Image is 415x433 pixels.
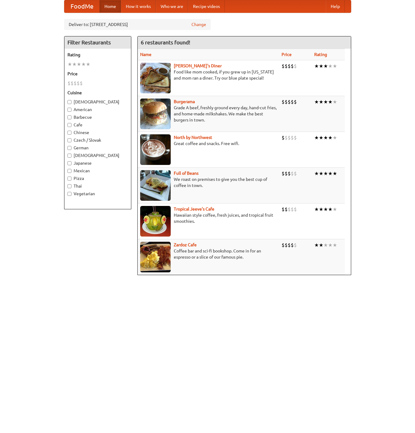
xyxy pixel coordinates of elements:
[282,170,285,177] li: $
[288,63,291,69] li: $
[140,99,171,129] img: burgerama.jpg
[71,80,74,87] li: $
[323,134,328,141] li: ★
[67,71,128,77] h5: Price
[121,0,156,13] a: How it works
[67,191,128,197] label: Vegetarian
[285,206,288,213] li: $
[81,61,86,68] li: ★
[67,161,71,165] input: Japanese
[67,154,71,158] input: [DEMOGRAPHIC_DATA]
[285,63,288,69] li: $
[67,169,71,173] input: Mexican
[188,0,225,13] a: Recipe videos
[174,171,198,176] a: Full of Beans
[174,135,212,140] a: North by Northwest
[282,99,285,105] li: $
[174,99,195,104] a: Burgerama
[174,63,222,68] a: [PERSON_NAME]'s Diner
[67,122,128,128] label: Cafe
[319,170,323,177] li: ★
[323,170,328,177] li: ★
[140,212,277,224] p: Hawaiian style coffee, fresh juices, and tropical fruit smoothies.
[285,99,288,105] li: $
[67,183,128,189] label: Thai
[285,134,288,141] li: $
[140,170,171,201] img: beans.jpg
[140,52,151,57] a: Name
[80,80,83,87] li: $
[291,63,294,69] li: $
[86,61,90,68] li: ★
[67,192,71,196] input: Vegetarian
[294,63,297,69] li: $
[67,175,128,181] label: Pizza
[140,176,277,189] p: We roast on premises to give you the best cup of coffee in town.
[64,19,211,30] div: Deliver to: [STREET_ADDRESS]
[333,242,337,248] li: ★
[67,160,128,166] label: Japanese
[288,99,291,105] li: $
[67,90,128,96] h5: Cuisine
[67,146,71,150] input: German
[77,80,80,87] li: $
[291,99,294,105] li: $
[282,52,292,57] a: Price
[294,99,297,105] li: $
[314,52,327,57] a: Rating
[282,242,285,248] li: $
[140,69,277,81] p: Food like mom cooked, if you grew up in [US_STATE] and mom ran a diner. Try our blue plate special!
[67,184,71,188] input: Thai
[314,99,319,105] li: ★
[319,99,323,105] li: ★
[67,61,72,68] li: ★
[333,206,337,213] li: ★
[323,63,328,69] li: ★
[291,206,294,213] li: $
[314,170,319,177] li: ★
[319,206,323,213] li: ★
[285,170,288,177] li: $
[314,242,319,248] li: ★
[333,63,337,69] li: ★
[141,39,190,45] ng-pluralize: 6 restaurants found!
[67,114,128,120] label: Barbecue
[294,134,297,141] li: $
[67,108,71,112] input: American
[319,134,323,141] li: ★
[282,134,285,141] li: $
[156,0,188,13] a: Who we are
[100,0,121,13] a: Home
[174,242,197,247] a: Zardoz Cafe
[67,138,71,142] input: Czech / Slovak
[64,36,131,49] h4: Filter Restaurants
[140,242,171,272] img: zardoz.jpg
[328,170,333,177] li: ★
[64,0,100,13] a: FoodMe
[67,80,71,87] li: $
[140,134,171,165] img: north.jpg
[67,52,128,58] h5: Rating
[67,115,71,119] input: Barbecue
[294,206,297,213] li: $
[319,242,323,248] li: ★
[319,63,323,69] li: ★
[291,170,294,177] li: $
[67,100,71,104] input: [DEMOGRAPHIC_DATA]
[328,63,333,69] li: ★
[67,129,128,136] label: Chinese
[174,207,214,211] a: Tropical Jeeve's Cafe
[67,168,128,174] label: Mexican
[328,206,333,213] li: ★
[288,206,291,213] li: $
[67,106,128,113] label: American
[328,134,333,141] li: ★
[67,131,71,135] input: Chinese
[74,80,77,87] li: $
[140,63,171,93] img: sallys.jpg
[291,242,294,248] li: $
[67,145,128,151] label: German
